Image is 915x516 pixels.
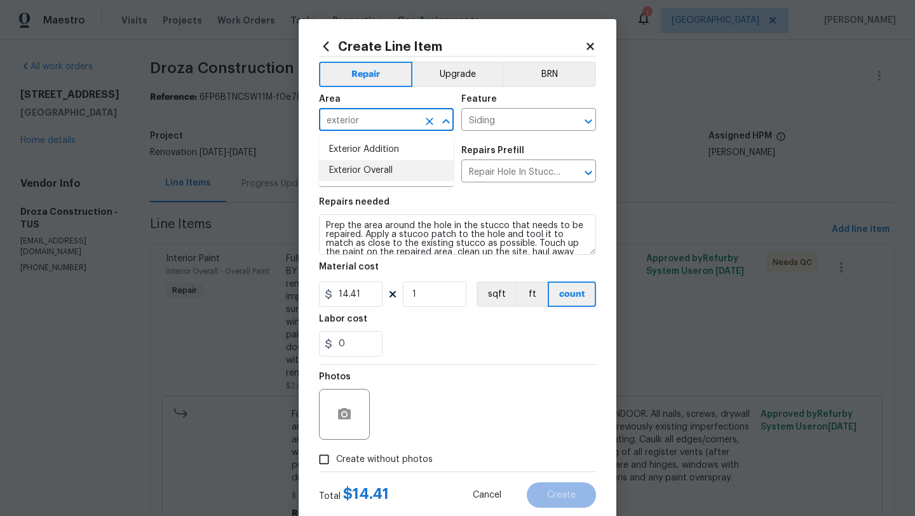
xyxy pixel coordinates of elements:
h5: Photos [319,372,351,381]
span: Cancel [473,491,501,500]
button: Open [579,112,597,130]
span: Create [547,491,576,500]
button: Repair [319,62,412,87]
textarea: Prep the area around the hole in the stucco that needs to be repaired. Apply a stucoo patch to th... [319,214,596,255]
div: Total [319,487,389,503]
span: Create without photos [336,453,433,466]
li: Exterior Overall [319,160,454,181]
button: BRN [503,62,596,87]
h5: Repairs needed [319,198,390,207]
button: sqft [477,282,516,307]
button: Cancel [452,482,522,508]
button: count [548,282,596,307]
button: Clear [421,112,438,130]
li: Exterior Addition [319,139,454,160]
h5: Material cost [319,262,379,271]
h5: Repairs Prefill [461,146,524,155]
button: Upgrade [412,62,503,87]
h5: Labor cost [319,315,367,323]
button: ft [516,282,548,307]
button: Close [437,112,455,130]
button: Open [579,164,597,182]
span: $ 14.41 [343,486,389,501]
button: Create [527,482,596,508]
h2: Create Line Item [319,39,585,53]
h5: Area [319,95,341,104]
h5: Feature [461,95,497,104]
